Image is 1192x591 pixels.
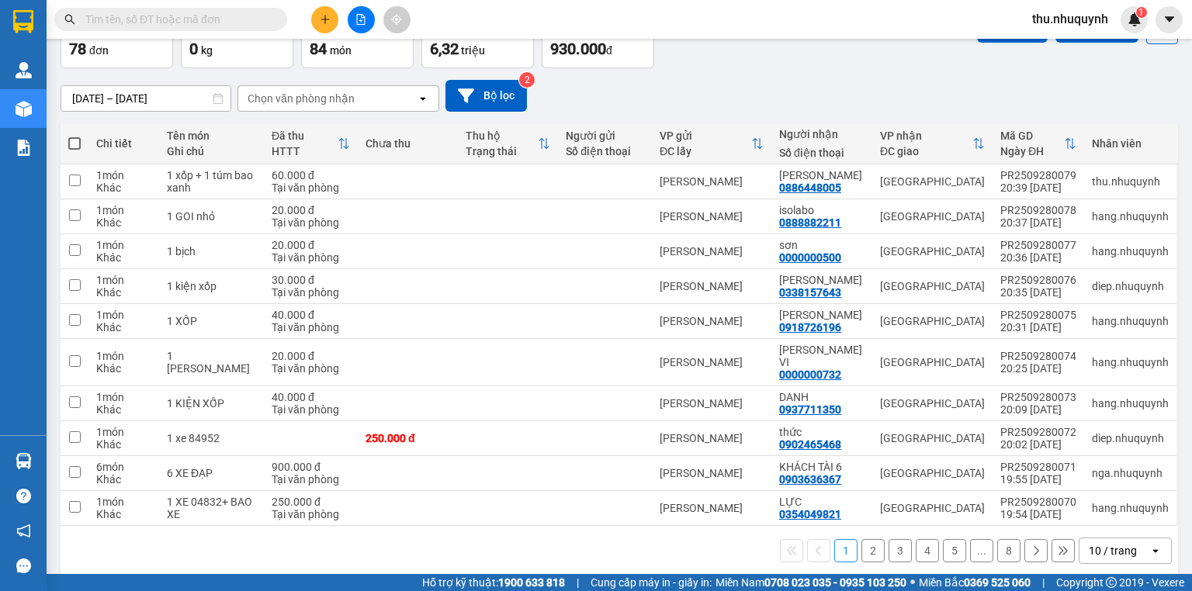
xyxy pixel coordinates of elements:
[779,216,841,229] div: 0888882211
[1092,175,1169,188] div: thu.nhuquynh
[779,461,865,473] div: KHÁCH TÀI 6
[96,239,151,251] div: 1 món
[421,12,534,68] button: Đã thu6,32 triệu
[96,274,151,286] div: 1 món
[272,251,350,264] div: Tại văn phòng
[660,245,764,257] div: [PERSON_NAME]
[348,6,375,33] button: file-add
[970,539,993,562] button: ...
[96,251,151,264] div: Khác
[880,175,985,188] div: [GEOGRAPHIC_DATA]
[1092,137,1169,150] div: Nhân viên
[1000,350,1076,362] div: PR2509280074
[779,344,865,368] div: THÚY VI
[272,239,350,251] div: 20.000 đ
[1092,432,1169,444] div: diep.nhuquynh
[779,147,865,159] div: Số điện thoại
[880,280,985,292] div: [GEOGRAPHIC_DATA]
[355,14,366,25] span: file-add
[1092,467,1169,479] div: nga.nhuquynh
[458,123,558,164] th: Toggle SortBy
[96,426,151,438] div: 1 món
[466,130,538,142] div: Thu hộ
[606,44,612,57] span: đ
[466,145,538,157] div: Trạng thái
[272,508,350,520] div: Tại văn phòng
[779,403,841,416] div: 0937711350
[1000,473,1076,486] div: 19:55 [DATE]
[272,461,350,473] div: 900.000 đ
[167,397,256,410] div: 1 KIỆN XỐP
[577,574,579,591] span: |
[660,397,764,410] div: [PERSON_NAME]
[880,356,985,368] div: [GEOGRAPHIC_DATA]
[167,432,256,444] div: 1 xe 84952
[1000,216,1076,229] div: 20:37 [DATE]
[779,181,841,194] div: 0886448005
[167,350,256,375] div: 1 CỤC HỒNG
[779,368,841,381] div: 0000000732
[391,14,402,25] span: aim
[1092,245,1169,257] div: hang.nhuquynh
[61,86,230,111] input: Select a date range.
[16,140,32,156] img: solution-icon
[96,362,151,375] div: Khác
[498,576,565,589] strong: 1900 633 818
[1042,574,1045,591] span: |
[16,62,32,78] img: warehouse-icon
[1000,496,1076,508] div: PR2509280070
[880,432,985,444] div: [GEOGRAPHIC_DATA]
[461,44,485,57] span: triệu
[660,467,764,479] div: [PERSON_NAME]
[167,210,256,223] div: 1 GOI nhỏ
[779,239,865,251] div: sơn
[422,574,565,591] span: Hỗ trợ kỹ thuật:
[779,496,865,508] div: LỰC
[167,245,256,257] div: 1 bịch
[880,145,972,157] div: ĐC giao
[272,181,350,194] div: Tại văn phòng
[272,391,350,403] div: 40.000 đ
[861,539,885,562] button: 2
[1000,145,1064,157] div: Ngày ĐH
[550,40,606,58] span: 930.000
[189,40,198,58] span: 0
[1000,239,1076,251] div: PR2509280077
[660,432,764,444] div: [PERSON_NAME]
[1000,130,1064,142] div: Mã GD
[1106,577,1117,588] span: copyright
[834,539,858,562] button: 1
[16,489,31,503] span: question-circle
[1092,315,1169,327] div: hang.nhuquynh
[167,496,256,520] div: 1 XE 04832+ BAO XE
[96,286,151,299] div: Khác
[311,6,338,33] button: plus
[1000,426,1076,438] div: PR2509280072
[779,128,865,140] div: Người nhận
[880,315,985,327] div: [GEOGRAPHIC_DATA]
[591,574,712,591] span: Cung cấp máy in - giấy in:
[660,356,764,368] div: [PERSON_NAME]
[96,438,151,451] div: Khác
[1000,508,1076,520] div: 19:54 [DATE]
[964,576,1031,589] strong: 0369 525 060
[445,80,527,112] button: Bộ lọc
[880,502,985,514] div: [GEOGRAPHIC_DATA]
[1000,438,1076,451] div: 20:02 [DATE]
[910,579,915,586] span: ⚪️
[96,137,151,150] div: Chi tiết
[1000,391,1076,403] div: PR2509280073
[566,145,644,157] div: Số điện thoại
[181,12,293,68] button: Khối lượng0kg
[96,350,151,362] div: 1 món
[764,576,906,589] strong: 0708 023 035 - 0935 103 250
[16,558,31,573] span: message
[660,145,751,157] div: ĐC lấy
[652,123,771,164] th: Toggle SortBy
[167,145,256,157] div: Ghi chú
[1128,12,1142,26] img: icon-new-feature
[272,473,350,486] div: Tại văn phòng
[779,274,865,286] div: mười
[880,397,985,410] div: [GEOGRAPHIC_DATA]
[993,123,1084,164] th: Toggle SortBy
